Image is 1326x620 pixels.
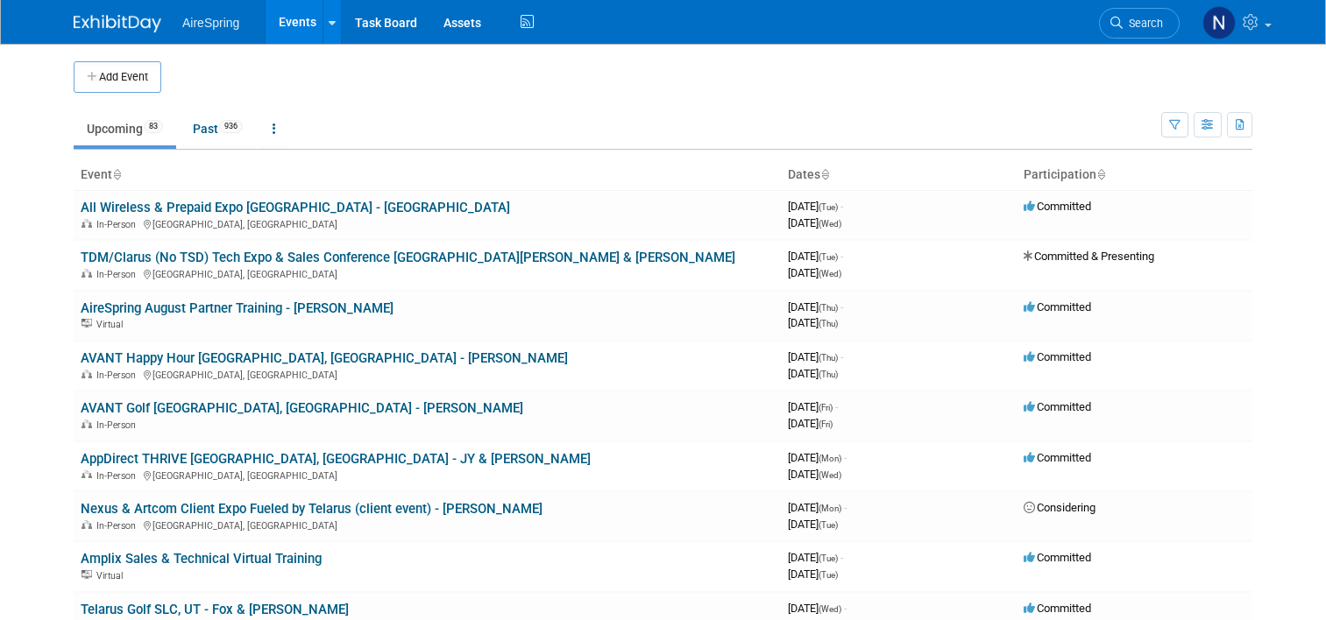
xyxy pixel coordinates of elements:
img: In-Person Event [82,370,92,378]
a: AppDirect THRIVE [GEOGRAPHIC_DATA], [GEOGRAPHIC_DATA] - JY & [PERSON_NAME] [81,451,591,467]
span: (Tue) [819,570,838,580]
span: Committed [1024,602,1091,615]
a: Telarus Golf SLC, UT - Fox & [PERSON_NAME] [81,602,349,617]
img: In-Person Event [82,419,92,428]
span: (Wed) [819,269,841,278]
span: [DATE] [788,216,841,229]
span: [DATE] [788,451,847,464]
span: Committed & Presenting [1024,250,1154,263]
span: [DATE] [788,350,843,363]
a: AVANT Happy Hour [GEOGRAPHIC_DATA], [GEOGRAPHIC_DATA] - [PERSON_NAME] [81,350,568,366]
span: [DATE] [788,602,847,615]
span: [DATE] [788,250,843,263]
span: Considering [1024,501,1096,514]
img: In-Person Event [82,470,92,479]
img: ExhibitDay [74,15,161,32]
span: [DATE] [788,551,843,564]
span: - [840,250,843,263]
img: In-Person Event [82,269,92,278]
img: Virtual Event [82,319,92,328]
img: In-Person Event [82,219,92,228]
span: Virtual [96,570,128,581]
span: [DATE] [788,300,843,314]
a: Sort by Start Date [820,167,829,181]
a: Sort by Participation Type [1096,167,1105,181]
a: Search [1099,8,1180,39]
span: (Tue) [819,252,838,262]
span: In-Person [96,520,141,532]
img: Natalie Pyron [1202,6,1236,39]
div: [GEOGRAPHIC_DATA], [GEOGRAPHIC_DATA] [81,367,774,381]
span: Committed [1024,300,1091,314]
span: AireSpring [182,16,239,30]
span: [DATE] [788,501,847,514]
span: In-Person [96,370,141,381]
a: All Wireless & Prepaid Expo [GEOGRAPHIC_DATA] - [GEOGRAPHIC_DATA] [81,200,510,215]
span: (Wed) [819,470,841,480]
span: (Tue) [819,520,838,530]
span: (Thu) [819,353,838,363]
span: In-Person [96,470,141,482]
th: Participation [1017,160,1252,190]
span: (Thu) [819,303,838,313]
span: 936 [219,120,243,133]
span: (Wed) [819,604,841,614]
span: 83 [144,120,163,133]
img: Virtual Event [82,570,92,579]
span: - [844,501,847,514]
span: [DATE] [788,468,841,481]
span: Committed [1024,451,1091,464]
span: - [840,551,843,564]
a: Nexus & Artcom Client Expo Fueled by Telarus (client event) - [PERSON_NAME] [81,501,542,517]
span: [DATE] [788,200,843,213]
span: [DATE] [788,316,838,329]
span: [DATE] [788,367,838,380]
th: Dates [781,160,1017,190]
span: Committed [1024,200,1091,213]
div: [GEOGRAPHIC_DATA], [GEOGRAPHIC_DATA] [81,216,774,230]
span: Committed [1024,350,1091,363]
span: - [835,400,838,413]
span: In-Person [96,269,141,280]
button: Add Event [74,61,161,93]
div: [GEOGRAPHIC_DATA], [GEOGRAPHIC_DATA] [81,266,774,280]
div: [GEOGRAPHIC_DATA], [GEOGRAPHIC_DATA] [81,518,774,532]
a: Upcoming83 [74,112,176,145]
span: (Thu) [819,319,838,328]
span: - [844,451,847,464]
div: [GEOGRAPHIC_DATA], [GEOGRAPHIC_DATA] [81,468,774,482]
span: - [840,350,843,363]
span: In-Person [96,219,141,230]
span: Search [1123,17,1163,30]
span: (Wed) [819,219,841,229]
a: TDM/Clarus (No TSD) Tech Expo & Sales Conference [GEOGRAPHIC_DATA][PERSON_NAME] & [PERSON_NAME] [81,250,735,265]
span: (Fri) [819,403,833,412]
span: [DATE] [788,417,833,430]
span: [DATE] [788,266,841,279]
span: (Fri) [819,419,833,429]
span: Committed [1024,400,1091,413]
a: Sort by Event Name [112,167,121,181]
a: Amplix Sales & Technical Virtual Training [81,551,322,567]
span: - [844,602,847,615]
span: [DATE] [788,518,838,531]
span: Virtual [96,319,128,330]
span: In-Person [96,419,141,431]
a: AVANT Golf [GEOGRAPHIC_DATA], [GEOGRAPHIC_DATA] - [PERSON_NAME] [81,400,523,416]
span: - [840,300,843,314]
span: [DATE] [788,567,838,581]
span: Committed [1024,551,1091,564]
span: (Thu) [819,370,838,379]
span: (Tue) [819,202,838,212]
span: [DATE] [788,400,838,413]
img: In-Person Event [82,520,92,529]
a: Past936 [180,112,256,145]
span: (Mon) [819,454,841,463]
span: (Mon) [819,504,841,513]
a: AireSpring August Partner Training - [PERSON_NAME] [81,300,394,316]
th: Event [74,160,781,190]
span: (Tue) [819,553,838,563]
span: - [840,200,843,213]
